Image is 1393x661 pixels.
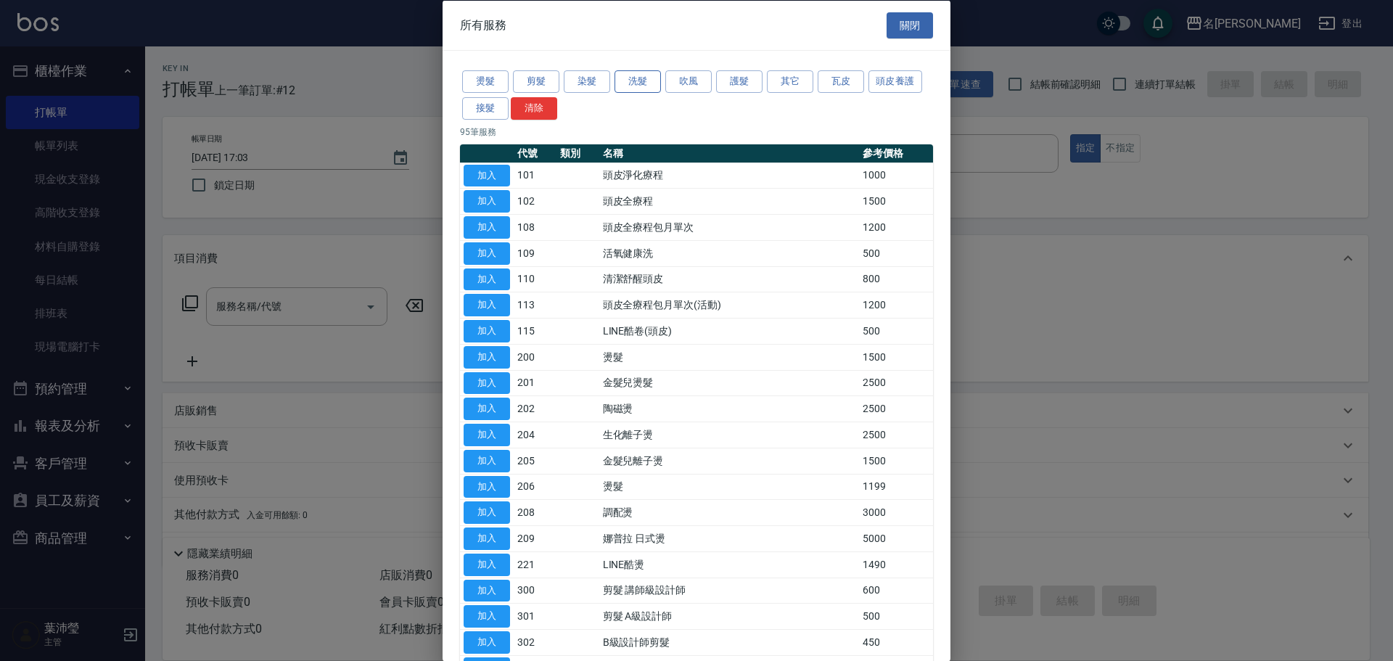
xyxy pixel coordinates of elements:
td: 109 [514,240,556,266]
td: 205 [514,448,556,474]
td: 209 [514,525,556,551]
td: 剪髮 A級設計師 [599,603,859,629]
button: 接髮 [462,97,509,119]
td: 剪髮 講師級設計師 [599,578,859,604]
td: 500 [859,318,933,344]
td: 1490 [859,551,933,578]
button: 加入 [464,424,510,446]
td: 1199 [859,474,933,500]
button: 關閉 [887,12,933,38]
td: 2500 [859,370,933,396]
td: 206 [514,474,556,500]
button: 加入 [464,216,510,239]
td: 202 [514,395,556,422]
button: 吹風 [665,70,712,93]
span: 所有服務 [460,17,506,32]
td: 300 [514,578,556,604]
button: 加入 [464,553,510,575]
td: 302 [514,629,556,655]
button: 加入 [464,605,510,628]
td: 頭皮淨化療程 [599,163,859,189]
td: 調配燙 [599,499,859,525]
td: 201 [514,370,556,396]
td: 陶磁燙 [599,395,859,422]
td: 1000 [859,163,933,189]
button: 其它 [767,70,813,93]
td: 頭皮全療程包月單次(活動) [599,292,859,318]
td: 200 [514,344,556,370]
td: 204 [514,422,556,448]
td: 2500 [859,395,933,422]
td: 燙髮 [599,474,859,500]
button: 加入 [464,294,510,316]
td: 1500 [859,188,933,214]
button: 剪髮 [513,70,559,93]
td: 450 [859,629,933,655]
button: 加入 [464,345,510,368]
td: 金髮兒燙髮 [599,370,859,396]
td: 113 [514,292,556,318]
button: 加入 [464,371,510,394]
td: LINE酷卷(頭皮) [599,318,859,344]
td: 金髮兒離子燙 [599,448,859,474]
td: 生化離子燙 [599,422,859,448]
td: 1200 [859,292,933,318]
button: 加入 [464,320,510,342]
button: 頭皮養護 [868,70,922,93]
button: 加入 [464,579,510,602]
td: 301 [514,603,556,629]
button: 清除 [511,97,557,119]
button: 加入 [464,268,510,290]
td: 108 [514,214,556,240]
td: 115 [514,318,556,344]
td: 活氧健康洗 [599,240,859,266]
td: 頭皮全療程 [599,188,859,214]
button: 加入 [464,242,510,264]
th: 名稱 [599,144,859,163]
p: 95 筆服務 [460,125,933,138]
button: 加入 [464,164,510,186]
button: 加入 [464,527,510,550]
td: 1200 [859,214,933,240]
td: 1500 [859,448,933,474]
button: 加入 [464,501,510,524]
th: 參考價格 [859,144,933,163]
button: 染髮 [564,70,610,93]
td: 600 [859,578,933,604]
td: 800 [859,266,933,292]
button: 加入 [464,190,510,213]
button: 護髮 [716,70,763,93]
td: 頭皮全療程包月單次 [599,214,859,240]
td: LINE酷燙 [599,551,859,578]
td: 1500 [859,344,933,370]
th: 代號 [514,144,556,163]
button: 燙髮 [462,70,509,93]
td: 娜普拉 日式燙 [599,525,859,551]
button: 瓦皮 [818,70,864,93]
td: 102 [514,188,556,214]
td: 500 [859,603,933,629]
td: 燙髮 [599,344,859,370]
td: 2500 [859,422,933,448]
th: 類別 [556,144,599,163]
td: 3000 [859,499,933,525]
td: 221 [514,551,556,578]
td: 500 [859,240,933,266]
td: 5000 [859,525,933,551]
td: 101 [514,163,556,189]
button: 洗髮 [615,70,661,93]
button: 加入 [464,449,510,472]
button: 加入 [464,398,510,420]
button: 加入 [464,631,510,654]
td: 110 [514,266,556,292]
button: 加入 [464,475,510,498]
td: 208 [514,499,556,525]
td: 清潔舒醒頭皮 [599,266,859,292]
td: B級設計師剪髮 [599,629,859,655]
